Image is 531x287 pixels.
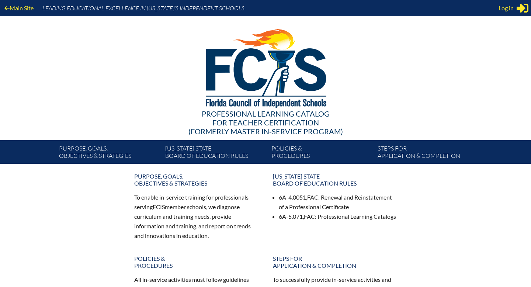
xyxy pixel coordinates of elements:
a: Purpose, goals,objectives & strategies [56,143,162,164]
a: [US_STATE] StateBoard of Education rules [268,170,401,190]
a: [US_STATE] StateBoard of Education rules [162,143,268,164]
a: Purpose, goals,objectives & strategies [130,170,263,190]
a: Policies &Procedures [130,252,263,272]
a: Main Site [1,3,37,13]
a: Steps forapplication & completion [268,252,401,272]
li: 6A-5.071, : Professional Learning Catalogs [279,212,397,221]
span: FAC [304,213,315,220]
span: Log in [499,4,514,13]
svg: Sign in or register [517,2,528,14]
p: To enable in-service training for professionals serving member schools, we diagnose curriculum an... [134,193,258,240]
a: Steps forapplication & completion [375,143,481,164]
span: FAC [307,194,318,201]
img: FCISlogo221.eps [190,16,342,117]
li: 6A-4.0051, : Renewal and Reinstatement of a Professional Certificate [279,193,397,212]
span: FCIS [153,203,165,210]
span: for Teacher Certification [212,118,319,127]
div: Professional Learning Catalog (formerly Master In-service Program) [53,109,478,136]
a: Policies &Procedures [268,143,375,164]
